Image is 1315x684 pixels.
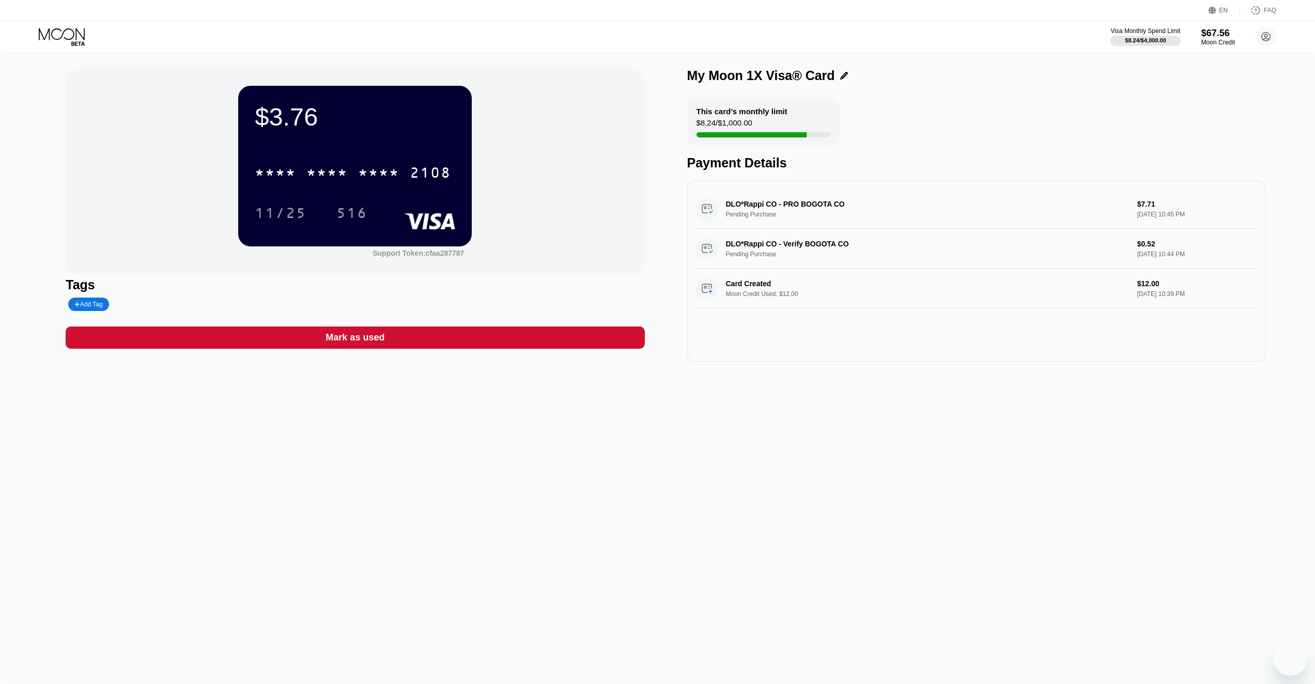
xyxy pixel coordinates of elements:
[255,206,306,223] div: 11/25
[66,327,644,349] div: Mark as used
[687,68,835,83] div: My Moon 1X Visa® Card
[687,156,1266,170] div: Payment Details
[697,118,752,132] div: $8.24 / $1,000.00
[326,332,384,344] div: Mark as used
[255,102,455,131] div: $3.76
[1264,7,1276,14] div: FAQ
[373,249,464,257] div: Support Token:cfaa287787
[697,107,787,116] div: This card’s monthly limit
[336,206,367,223] div: 516
[329,200,375,226] div: 516
[68,298,109,311] div: Add Tag
[1125,37,1166,43] div: $8.24 / $4,000.00
[1201,39,1235,46] div: Moon Credit
[1209,5,1240,15] div: EN
[1201,28,1235,46] div: $67.56Moon Credit
[373,249,464,257] div: Support Token: cfaa287787
[66,277,644,292] div: Tags
[1110,27,1180,35] div: Visa Monthly Spend Limit
[1110,27,1180,46] div: Visa Monthly Spend Limit$8.24/$4,000.00
[1219,7,1228,14] div: EN
[74,301,102,308] div: Add Tag
[247,200,314,226] div: 11/25
[1274,643,1307,676] iframe: Кнопка запуска окна обмена сообщениями
[410,166,451,182] div: 2108
[1201,28,1235,39] div: $67.56
[1240,5,1276,15] div: FAQ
